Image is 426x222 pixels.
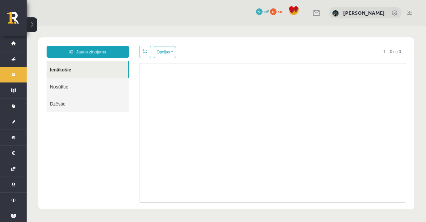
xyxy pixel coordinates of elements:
[343,9,385,16] a: [PERSON_NAME]
[256,8,263,15] span: 9
[20,20,103,32] a: Jauns ziņojums
[256,8,269,14] a: 9 mP
[352,20,379,32] span: 1 – 0 no 0
[20,52,102,69] a: Nosūtītie
[270,8,285,14] a: 0 xp
[20,35,101,52] a: Ienākošie
[270,8,277,15] span: 0
[264,8,269,14] span: mP
[20,69,102,86] a: Dzēstie
[7,12,27,28] a: Rīgas 1. Tālmācības vidusskola
[278,8,282,14] span: xp
[332,10,339,17] img: Rēzija Zariņa
[127,20,149,32] button: Opcijas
